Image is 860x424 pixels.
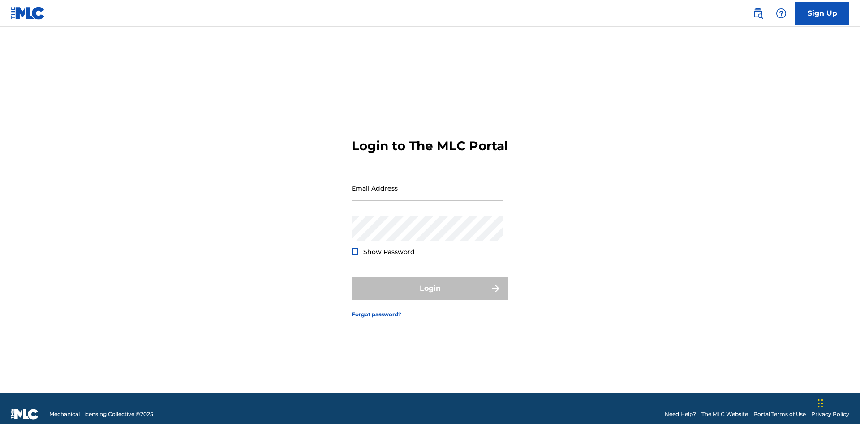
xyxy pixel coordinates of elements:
[363,248,415,256] span: Show Password
[815,381,860,424] iframe: Chat Widget
[818,390,823,417] div: Drag
[665,410,696,418] a: Need Help?
[749,4,767,22] a: Public Search
[753,410,806,418] a: Portal Terms of Use
[11,7,45,20] img: MLC Logo
[772,4,790,22] div: Help
[795,2,849,25] a: Sign Up
[752,8,763,19] img: search
[776,8,787,19] img: help
[352,310,401,318] a: Forgot password?
[352,138,508,154] h3: Login to The MLC Portal
[701,410,748,418] a: The MLC Website
[11,409,39,420] img: logo
[811,410,849,418] a: Privacy Policy
[49,410,153,418] span: Mechanical Licensing Collective © 2025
